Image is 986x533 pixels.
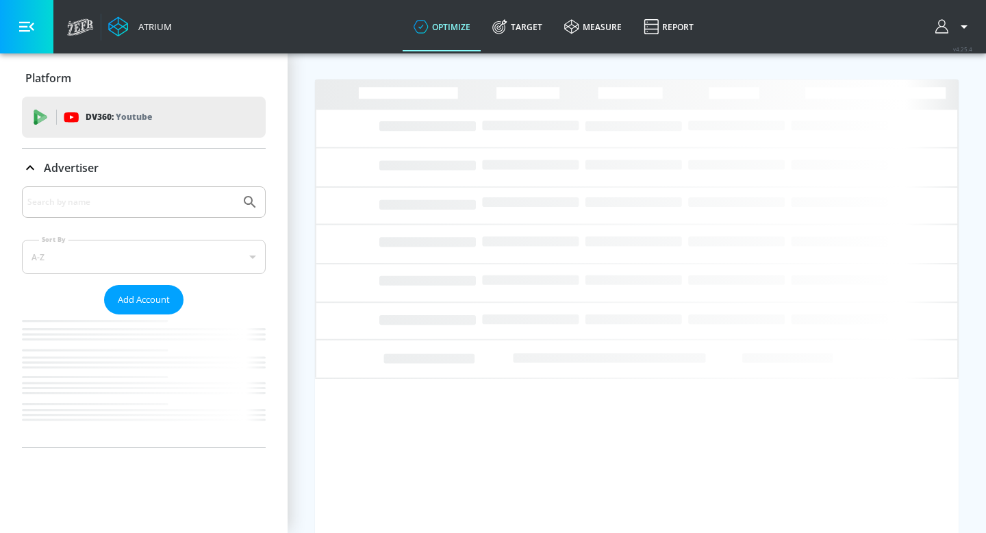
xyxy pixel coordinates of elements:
[22,186,266,447] div: Advertiser
[25,71,71,86] p: Platform
[86,110,152,125] p: DV360:
[22,314,266,447] nav: list of Advertiser
[22,240,266,274] div: A-Z
[953,45,972,53] span: v 4.25.4
[553,2,633,51] a: measure
[133,21,172,33] div: Atrium
[22,97,266,138] div: DV360: Youtube
[22,149,266,187] div: Advertiser
[39,235,68,244] label: Sort By
[44,160,99,175] p: Advertiser
[22,59,266,97] div: Platform
[633,2,705,51] a: Report
[403,2,481,51] a: optimize
[118,292,170,308] span: Add Account
[108,16,172,37] a: Atrium
[27,193,235,211] input: Search by name
[481,2,553,51] a: Target
[104,285,184,314] button: Add Account
[116,110,152,124] p: Youtube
